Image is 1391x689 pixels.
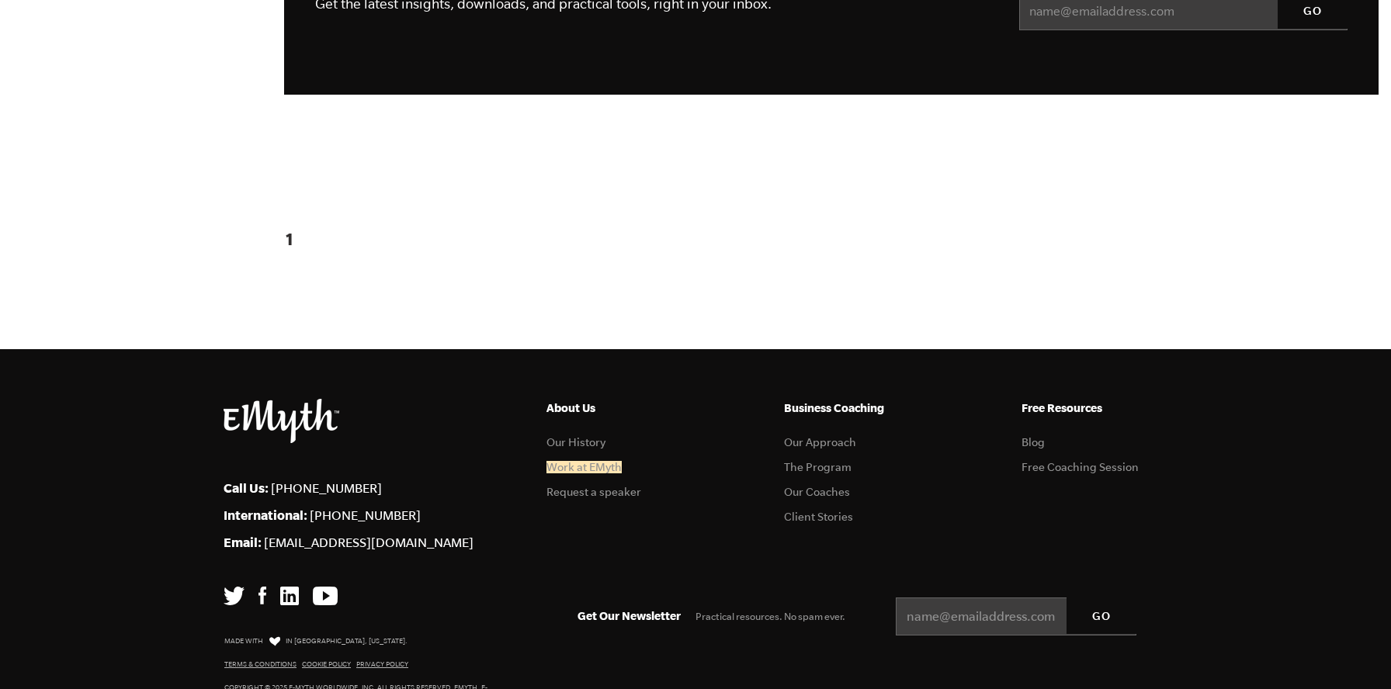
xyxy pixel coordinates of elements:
[1022,461,1139,473] a: Free Coaching Session
[784,486,850,498] a: Our Coaches
[784,461,852,473] a: The Program
[271,481,382,495] a: [PHONE_NUMBER]
[784,511,853,523] a: Client Stories
[1067,597,1136,635] input: GO
[896,597,1136,636] input: name@emailaddress.com
[546,486,641,498] a: Request a speaker
[224,399,339,443] img: EMyth
[264,535,473,549] a: [EMAIL_ADDRESS][DOMAIN_NAME]
[356,660,408,668] a: Privacy Policy
[224,507,307,522] strong: International:
[1022,436,1045,448] a: Blog
[224,535,262,549] strong: Email:
[280,587,299,605] img: LinkedIn
[546,461,622,473] a: Work at EMyth
[313,587,338,605] img: YouTube
[784,399,930,417] h5: Business Coaching
[546,399,692,417] h5: About Us
[1022,399,1167,417] h5: Free Resources
[578,609,681,622] span: Get Our Newsletter
[695,611,845,622] span: Practical resources. No spam ever.
[302,660,351,668] a: Cookie Policy
[269,636,280,646] img: Love
[258,587,266,605] img: Facebook
[1313,615,1391,689] iframe: Chat Widget
[310,508,421,522] a: [PHONE_NUMBER]
[784,436,856,448] a: Our Approach
[224,587,245,605] img: Twitter
[224,660,297,668] a: Terms & Conditions
[546,436,605,448] a: Our History
[224,480,269,495] strong: Call Us:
